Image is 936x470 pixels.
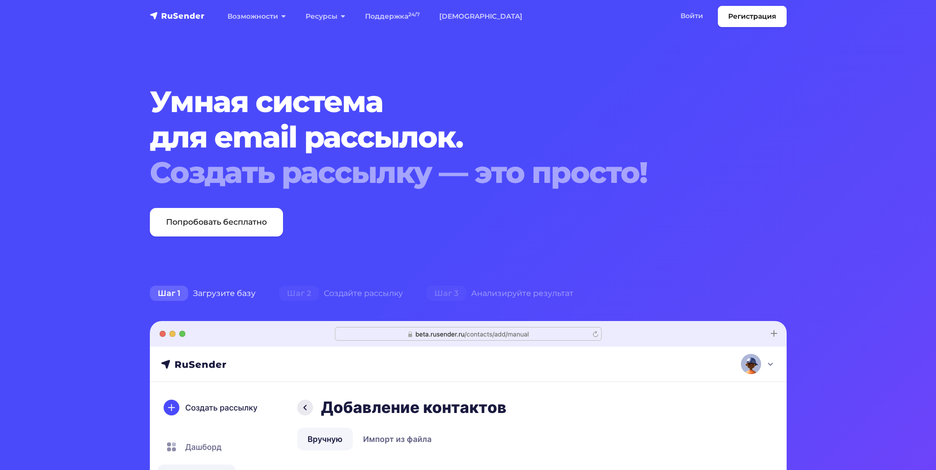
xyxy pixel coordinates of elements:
sup: 24/7 [408,11,420,18]
span: Шаг 2 [279,286,319,301]
a: Возможности [218,6,296,27]
h1: Умная система для email рассылок. [150,84,733,190]
div: Анализируйте результат [415,284,585,303]
div: Создайте рассылку [267,284,415,303]
a: Войти [671,6,713,26]
div: Загрузите базу [138,284,267,303]
a: [DEMOGRAPHIC_DATA] [429,6,532,27]
div: Создать рассылку — это просто! [150,155,733,190]
span: Шаг 1 [150,286,188,301]
a: Поддержка24/7 [355,6,429,27]
span: Шаг 3 [426,286,466,301]
a: Попробовать бесплатно [150,208,283,236]
img: RuSender [150,11,205,21]
a: Регистрация [718,6,787,27]
a: Ресурсы [296,6,355,27]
